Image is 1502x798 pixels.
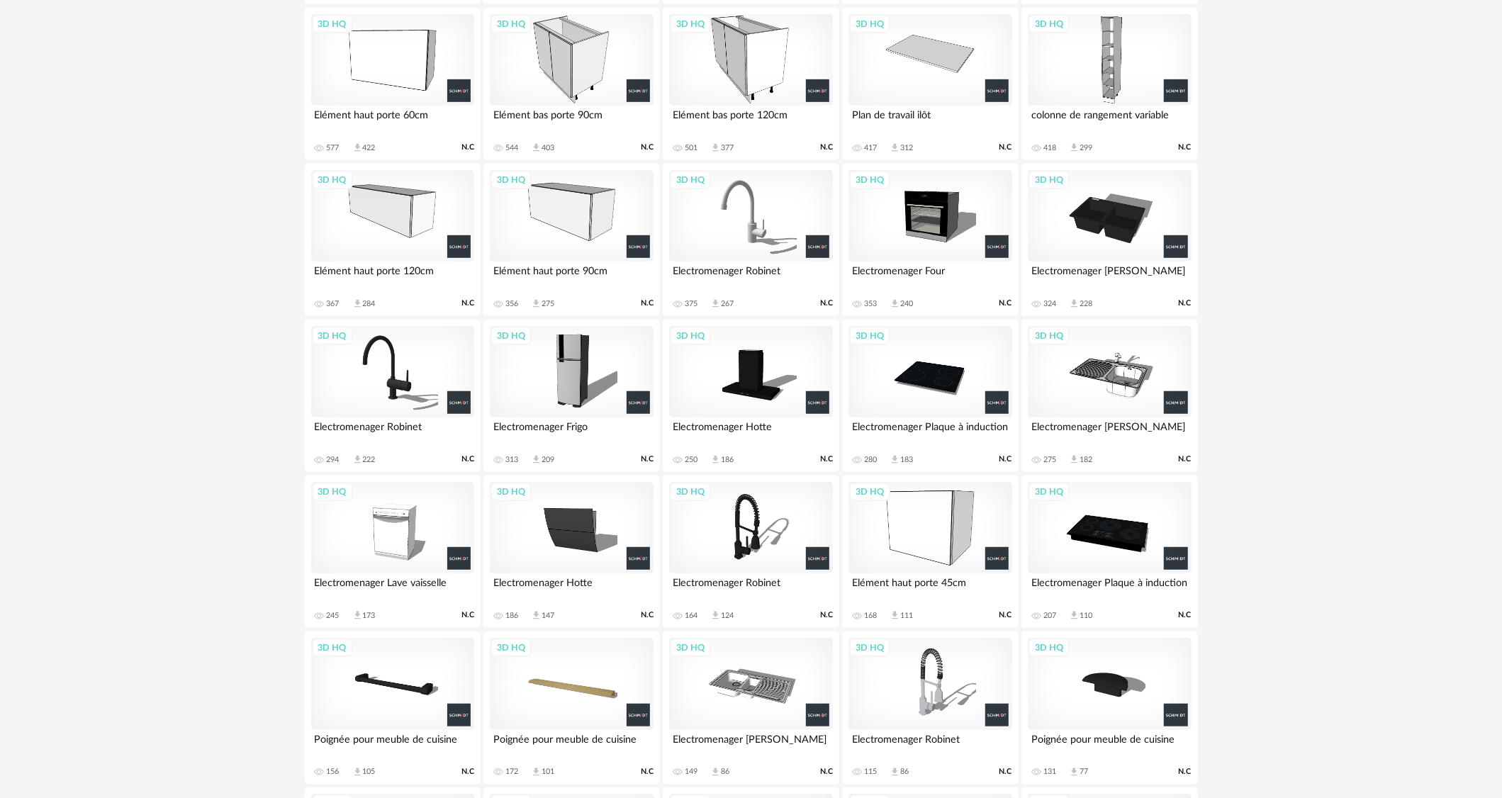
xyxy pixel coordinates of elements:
[721,299,734,309] div: 267
[1043,299,1056,309] div: 324
[842,164,1018,317] a: 3D HQ Electromenager Four 353 Download icon 240 N.C
[327,611,340,621] div: 245
[641,767,654,777] span: N.C
[641,454,654,464] span: N.C
[461,454,474,464] span: N.C
[1080,767,1088,777] div: 77
[710,454,721,465] span: Download icon
[710,767,721,777] span: Download icon
[1043,611,1056,621] div: 207
[490,417,653,446] div: Electromenager Frigo
[305,476,481,629] a: 3D HQ Electromenager Lave vaisselle 245 Download icon 173 N.C
[1069,454,1080,465] span: Download icon
[542,611,554,621] div: 147
[352,610,363,621] span: Download icon
[999,454,1012,464] span: N.C
[327,143,340,153] div: 577
[1080,455,1092,465] div: 182
[864,143,877,153] div: 417
[490,573,653,602] div: Electromenager Hotte
[670,483,711,501] div: 3D HQ
[505,299,518,309] div: 356
[461,767,474,777] span: N.C
[311,573,474,602] div: Electromenager Lave vaisselle
[848,262,1011,290] div: Electromenager Four
[999,142,1012,152] span: N.C
[641,142,654,152] span: N.C
[352,298,363,309] span: Download icon
[531,142,542,153] span: Download icon
[849,15,890,33] div: 3D HQ
[1080,143,1092,153] div: 299
[1028,262,1191,290] div: Electromenager [PERSON_NAME]
[849,639,890,657] div: 3D HQ
[483,320,659,473] a: 3D HQ Electromenager Frigo 313 Download icon 209 N.C
[491,171,532,189] div: 3D HQ
[1179,454,1192,464] span: N.C
[820,454,833,464] span: N.C
[1029,327,1070,345] div: 3D HQ
[864,611,877,621] div: 168
[1043,767,1056,777] div: 131
[849,171,890,189] div: 3D HQ
[669,262,832,290] div: Electromenager Robinet
[900,143,913,153] div: 312
[305,164,481,317] a: 3D HQ Elément haut porte 120cm 367 Download icon 284 N.C
[820,298,833,308] span: N.C
[710,142,721,153] span: Download icon
[900,767,909,777] div: 86
[721,611,734,621] div: 124
[669,573,832,602] div: Electromenager Robinet
[363,143,376,153] div: 422
[669,106,832,134] div: Elément bas porte 120cm
[490,262,653,290] div: Elément haut porte 90cm
[491,483,532,501] div: 3D HQ
[461,610,474,620] span: N.C
[1069,610,1080,621] span: Download icon
[542,455,554,465] div: 209
[848,417,1011,446] div: Electromenager Plaque à induction
[483,631,659,785] a: 3D HQ Poignée pour meuble de cuisine 172 Download icon 101 N.C
[312,171,353,189] div: 3D HQ
[999,610,1012,620] span: N.C
[849,483,890,501] div: 3D HQ
[491,327,532,345] div: 3D HQ
[670,327,711,345] div: 3D HQ
[710,610,721,621] span: Download icon
[1043,455,1056,465] div: 275
[311,730,474,758] div: Poignée pour meuble de cuisine
[842,476,1018,629] a: 3D HQ Elément haut porte 45cm 168 Download icon 111 N.C
[849,327,890,345] div: 3D HQ
[890,767,900,777] span: Download icon
[363,611,376,621] div: 173
[542,299,554,309] div: 275
[1069,298,1080,309] span: Download icon
[312,483,353,501] div: 3D HQ
[1029,171,1070,189] div: 3D HQ
[900,611,913,621] div: 111
[305,320,481,473] a: 3D HQ Electromenager Robinet 294 Download icon 222 N.C
[663,320,839,473] a: 3D HQ Electromenager Hotte 250 Download icon 186 N.C
[890,298,900,309] span: Download icon
[1029,483,1070,501] div: 3D HQ
[1028,730,1191,758] div: Poignée pour meuble de cuisine
[864,299,877,309] div: 353
[505,143,518,153] div: 544
[505,455,518,465] div: 313
[641,298,654,308] span: N.C
[1080,611,1092,621] div: 110
[721,455,734,465] div: 186
[685,143,697,153] div: 501
[363,455,376,465] div: 222
[531,767,542,777] span: Download icon
[352,142,363,153] span: Download icon
[820,767,833,777] span: N.C
[999,298,1012,308] span: N.C
[890,610,900,621] span: Download icon
[842,320,1018,473] a: 3D HQ Electromenager Plaque à induction 280 Download icon 183 N.C
[327,455,340,465] div: 294
[1179,298,1192,308] span: N.C
[1029,15,1070,33] div: 3D HQ
[1179,767,1192,777] span: N.C
[670,171,711,189] div: 3D HQ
